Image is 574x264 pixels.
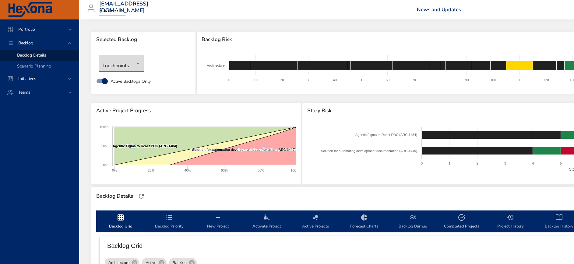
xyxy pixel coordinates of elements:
span: Active Project Progress [96,108,296,114]
span: Scenario Planning [17,63,51,69]
span: Active Backlogs Only [111,78,151,85]
text: 60 [386,78,389,82]
h3: [EMAIL_ADDRESS][DOMAIN_NAME] [99,1,148,14]
span: Project History [490,214,531,230]
text: 40% [184,168,191,172]
span: Portfolio [13,26,40,32]
text: 90 [465,78,469,82]
text: 110 [517,78,523,82]
text: 100 [491,78,496,82]
text: Agentic Figma to React POC (ARC-1484) [355,133,417,137]
div: Backlog Details [94,191,135,201]
text: 40 [333,78,337,82]
span: Completed Projects [441,214,482,230]
text: 50% [101,144,108,148]
text: 120 [543,78,549,82]
text: Solution for automating development documentation (ARC-1449) [192,148,296,151]
span: Backlog Details [17,52,46,58]
span: Backlog [13,40,38,46]
text: 4 [532,162,534,165]
text: 10 [254,78,258,82]
span: New Project [197,214,239,230]
span: Selected Backlog [96,36,191,43]
span: Teams [13,89,35,95]
div: Raintree [99,6,125,16]
text: 80% [258,168,264,172]
text: 0% [103,163,108,167]
img: Hexona [7,2,53,17]
text: 80 [439,78,442,82]
text: 3 [504,162,506,165]
text: 30 [307,78,310,82]
text: 60% [221,168,228,172]
text: 1 [449,162,450,165]
text: Agentic Figma to React POC (ARC-1484) [113,144,177,148]
text: 100% [291,168,299,172]
span: Backlog Priority [149,214,190,230]
text: 70 [412,78,416,82]
text: 50 [360,78,363,82]
span: Activate Project [246,214,287,230]
text: 0 [421,162,423,165]
span: Backlog Grid [100,214,141,230]
span: Active Projects [295,214,336,230]
text: 0 [228,78,230,82]
text: 2 [476,162,478,165]
text: 100% [100,125,108,129]
text: 20 [280,78,284,82]
text: Architecture [207,64,225,67]
a: News and Updates [417,6,461,13]
text: Solution for automating development documentation (ARC-1449) [321,149,417,153]
span: Forecast Charts [343,214,385,230]
span: Initiatives [13,76,41,82]
button: Refresh Page [137,192,146,201]
text: 0% [112,168,117,172]
text: 5 [560,162,562,165]
text: 20% [148,168,154,172]
div: Touchpoints [99,55,144,72]
span: Backlog Burnup [392,214,434,230]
